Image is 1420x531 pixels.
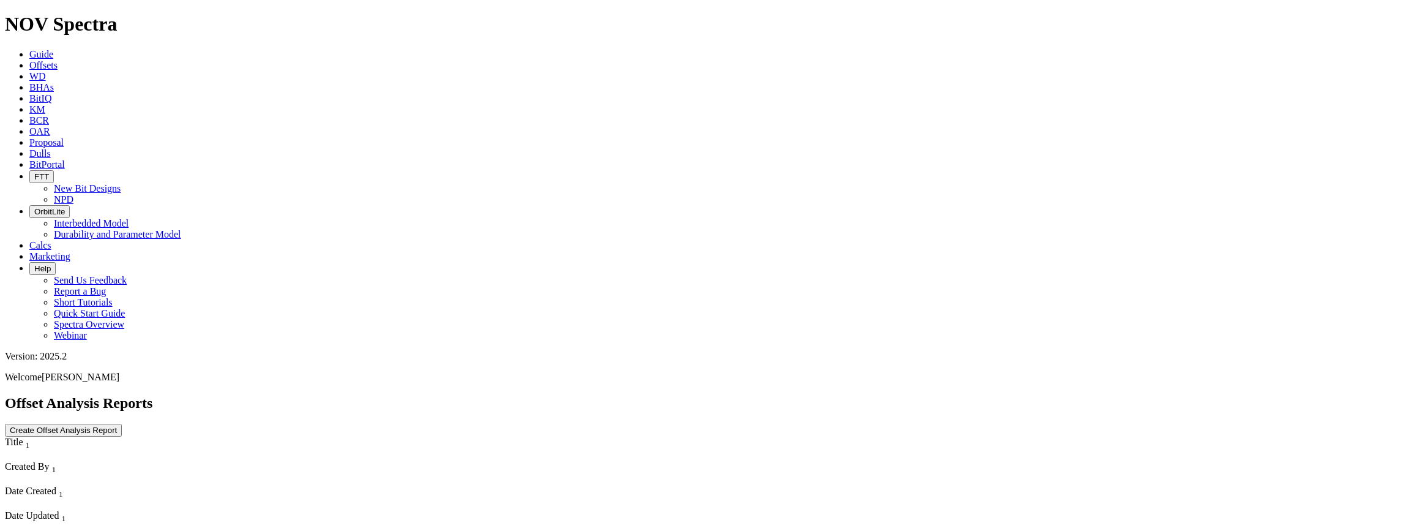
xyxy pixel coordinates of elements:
button: Help [29,262,56,275]
a: OAR [29,126,50,137]
a: Offsets [29,60,58,70]
a: BitIQ [29,93,51,104]
span: [PERSON_NAME] [42,372,119,382]
span: Help [34,264,51,273]
a: Guide [29,49,53,59]
a: Durability and Parameter Model [54,229,181,239]
div: Date Created Sort None [5,486,346,499]
div: Column Menu [5,450,346,461]
span: Date Created [5,486,56,496]
a: BHAs [29,82,54,92]
sub: 1 [61,514,65,523]
a: Marketing [29,251,70,262]
div: Version: 2025.2 [5,351,1415,362]
a: New Bit Designs [54,183,121,194]
p: Welcome [5,372,1415,383]
sub: 1 [59,489,63,499]
a: Calcs [29,240,51,250]
h1: NOV Spectra [5,13,1415,36]
div: Date Updated Sort None [5,510,346,524]
button: Create Offset Analysis Report [5,424,122,437]
span: Sort None [26,437,30,447]
a: Spectra Overview [54,319,124,330]
a: Quick Start Guide [54,308,125,318]
div: Sort None [5,486,346,510]
span: Sort None [51,461,56,472]
sub: 1 [26,440,30,450]
a: Short Tutorials [54,297,113,307]
span: Sort None [59,486,63,496]
div: Created By Sort None [5,461,346,475]
sub: 1 [51,465,56,474]
a: NPD [54,194,73,205]
div: Sort None [5,437,346,461]
a: BitPortal [29,159,65,170]
a: WD [29,71,46,81]
a: Send Us Feedback [54,275,127,285]
div: Title Sort None [5,437,346,450]
div: Sort None [5,461,346,486]
span: FTT [34,172,49,181]
span: Sort None [61,510,65,521]
div: Column Menu [5,475,346,486]
a: Webinar [54,330,87,341]
a: KM [29,104,45,115]
h2: Offset Analysis Reports [5,395,1415,412]
div: Column Menu [5,499,346,510]
a: Proposal [29,137,64,148]
a: BCR [29,115,49,126]
span: OrbitLite [34,207,65,216]
a: Dulls [29,148,51,159]
a: Report a Bug [54,286,106,296]
span: Date Updated [5,510,59,521]
button: FTT [29,170,54,183]
a: Interbedded Model [54,218,129,228]
button: OrbitLite [29,205,70,218]
span: Created By [5,461,49,472]
span: Title [5,437,23,447]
